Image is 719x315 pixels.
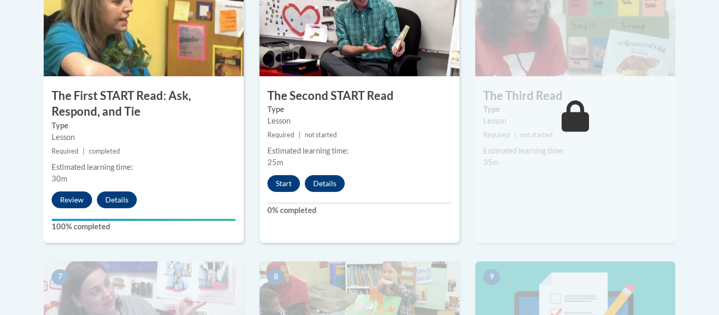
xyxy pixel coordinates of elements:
span: Required [267,131,294,139]
span: Required [483,131,510,139]
label: 100% completed [52,221,236,232]
span: completed [89,147,120,155]
span: 25m [267,158,283,167]
span: | [83,147,85,155]
button: Start [267,175,300,192]
button: Review [52,191,92,208]
div: Lesson [267,115,452,127]
div: Estimated learning time: [267,145,452,157]
div: Estimated learning time: [52,161,236,173]
span: 35m [483,158,499,167]
label: Type [52,120,236,131]
label: Type [267,104,452,115]
div: Estimated learning time: [483,145,667,157]
label: 0% completed [267,205,452,216]
span: 8 [267,269,284,285]
button: Details [305,175,345,192]
label: Type [483,104,667,115]
div: Your progress [52,219,236,221]
div: Lesson [483,115,667,127]
span: | [514,131,516,139]
span: not started [521,131,553,139]
div: Lesson [52,131,236,143]
h3: The First START Read: Ask, Respond, and Tie [44,88,244,120]
span: 9 [483,269,500,285]
h3: The Second START Read [259,88,460,104]
button: Details [97,191,137,208]
span: | [298,131,301,139]
span: Required [52,147,78,155]
h3: The Third Read [475,88,675,104]
span: 7 [52,269,68,285]
span: 30m [52,174,67,183]
span: not started [305,131,337,139]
